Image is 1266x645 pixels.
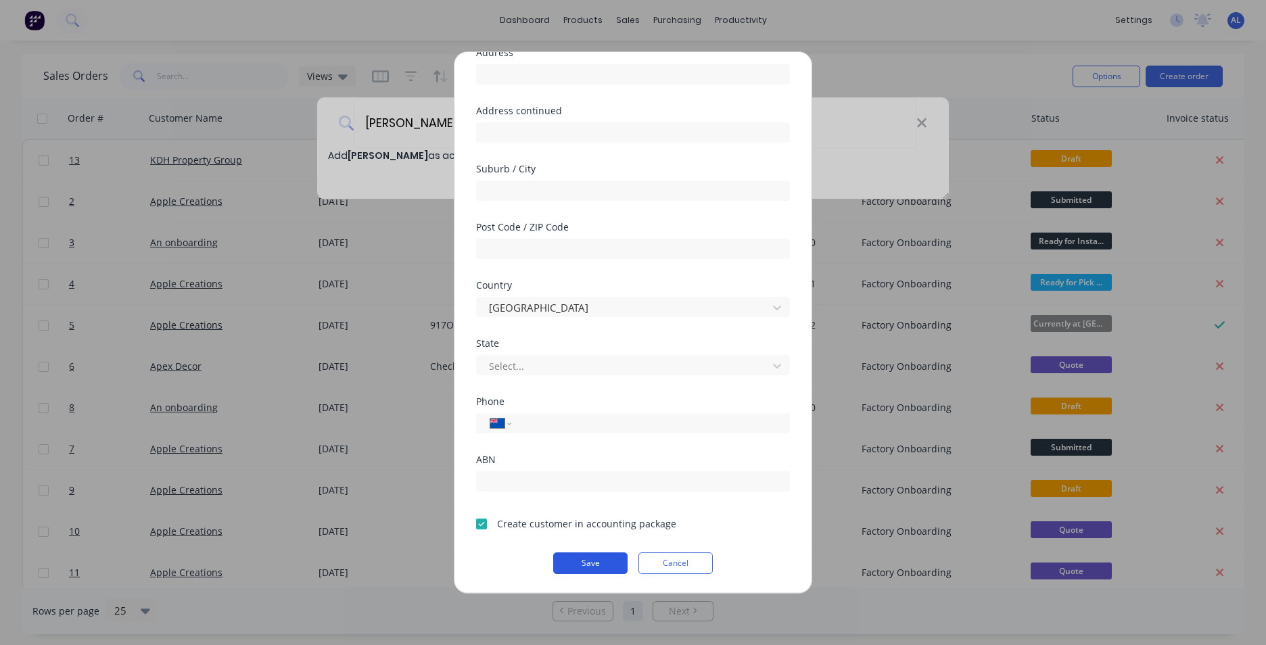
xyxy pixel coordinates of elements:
[476,106,790,116] div: Address continued
[476,281,790,290] div: Country
[553,552,628,574] button: Save
[476,339,790,348] div: State
[476,455,790,464] div: ABN
[638,552,713,574] button: Cancel
[476,164,790,174] div: Suburb / City
[476,48,790,57] div: Address
[476,397,790,406] div: Phone
[476,222,790,232] div: Post Code / ZIP Code
[497,517,676,531] div: Create customer in accounting package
